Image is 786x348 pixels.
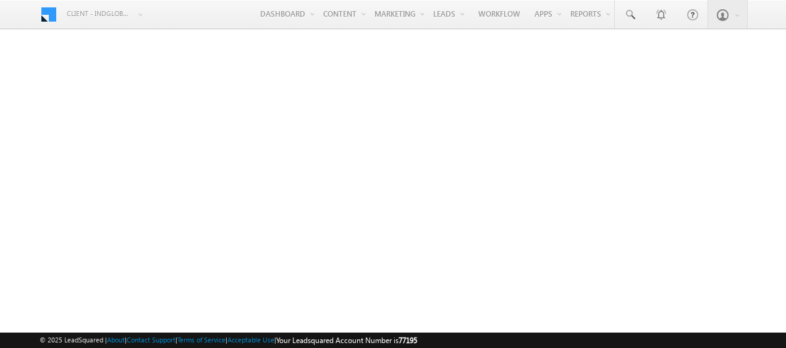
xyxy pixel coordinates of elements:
a: Acceptable Use [227,336,274,344]
span: Client - indglobal2 (77195) [67,7,132,20]
span: 77195 [399,336,417,345]
a: Contact Support [127,336,175,344]
a: Terms of Service [177,336,226,344]
span: © 2025 LeadSquared | | | | | [40,334,417,346]
a: About [107,336,125,344]
span: Your Leadsquared Account Number is [276,336,417,345]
